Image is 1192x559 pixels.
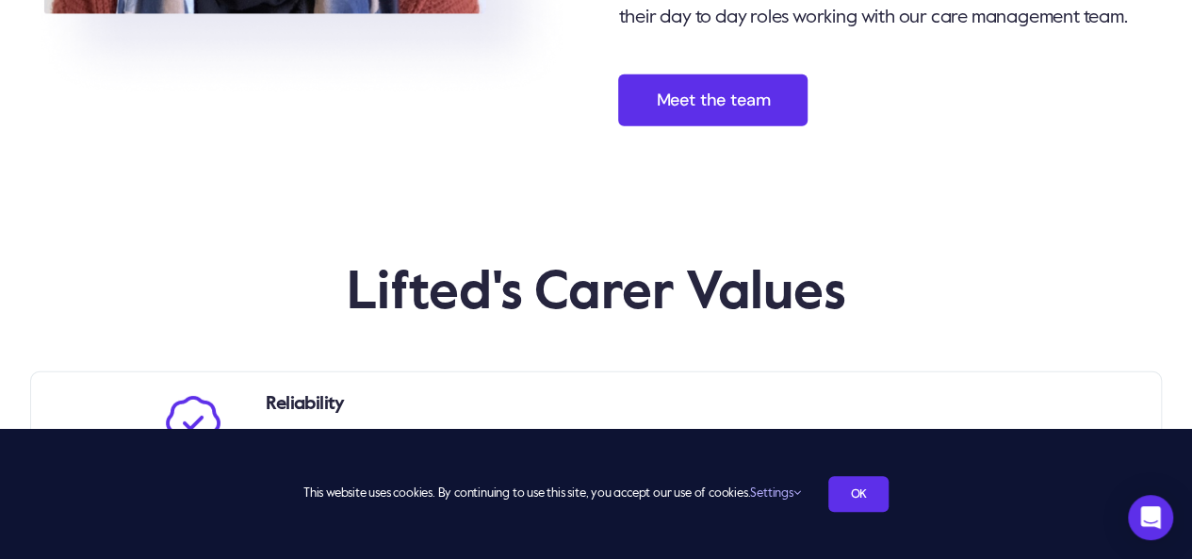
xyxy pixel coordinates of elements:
span: Meet the team [656,90,770,110]
a: OK [828,476,889,512]
a: Meet the team [618,74,808,126]
h3: Reliability [266,393,1116,417]
a: Settings [750,487,800,500]
span: This website uses cookies. By continuing to use this site, you accept our use of cookies. [303,479,800,509]
img: Vector (13) [166,396,220,451]
p: Our carers make sure they are on time and completely dependable whatever the challenge. [266,426,1116,456]
div: Open Intercom Messenger [1128,495,1173,540]
h2: Lifted's Carer Values [30,270,1162,321]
